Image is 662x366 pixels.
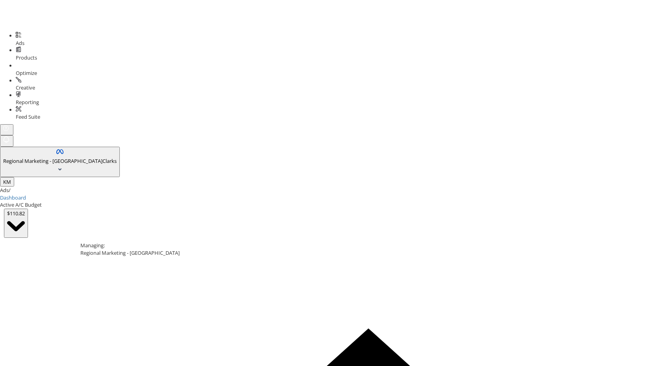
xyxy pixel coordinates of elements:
span: Creative [16,84,35,91]
button: $110.82 [4,209,28,238]
span: KM [3,178,11,185]
span: Regional Marketing - [GEOGRAPHIC_DATA] [3,157,102,164]
span: Ads [16,39,24,47]
div: Managing: [80,242,656,249]
span: Feed Suite [16,113,40,120]
span: Clarks [102,157,117,164]
span: Reporting [16,99,39,106]
span: Optimize [16,69,37,77]
span: Products [16,54,37,61]
div: Regional Marketing - [GEOGRAPHIC_DATA] [80,249,656,257]
div: $110.82 [7,210,25,217]
span: / [9,187,11,194]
